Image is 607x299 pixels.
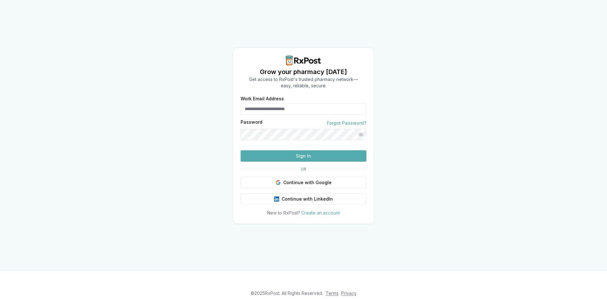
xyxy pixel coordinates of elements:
button: Show password [355,129,366,140]
label: Password [241,120,262,126]
h1: Grow your pharmacy [DATE] [249,67,358,76]
button: Sign In [241,150,366,162]
button: Continue with Google [241,177,366,188]
label: Work Email Address [241,97,366,101]
span: New to RxPost? [267,210,300,215]
a: Forgot Password? [327,120,366,126]
button: Continue with LinkedIn [241,193,366,205]
img: RxPost Logo [283,55,324,65]
a: Terms [326,290,339,296]
img: Google [276,180,281,185]
img: LinkedIn [274,196,279,202]
p: Get access to RxPost's trusted pharmacy network— easy, reliable, secure. [249,76,358,89]
span: OR [298,167,309,172]
a: Privacy [341,290,357,296]
a: Create an account [301,210,340,215]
